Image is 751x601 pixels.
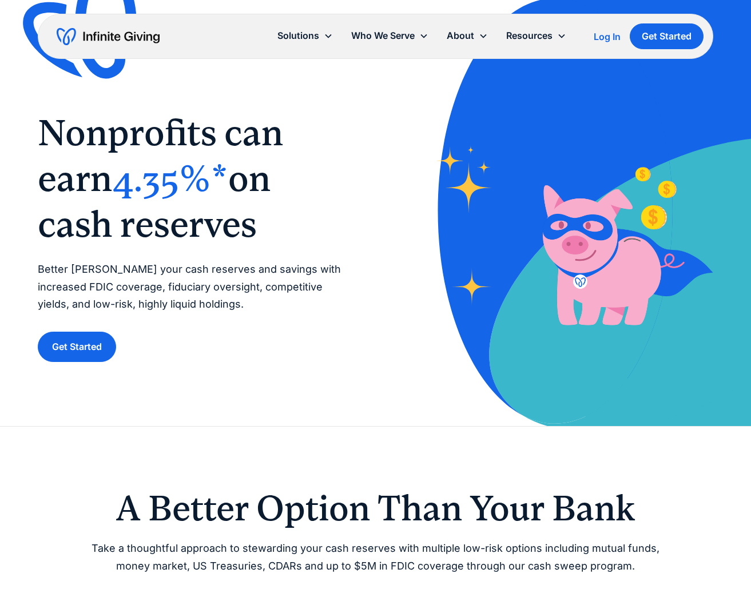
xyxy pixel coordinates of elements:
[497,23,575,48] div: Resources
[506,28,553,43] div: Resources
[630,23,704,49] a: Get Started
[38,332,116,362] a: Get Started
[351,28,415,43] div: Who We Serve
[57,27,160,46] a: home
[83,540,669,575] p: Take a thoughtful approach to stewarding your cash reserves with multiple low-risk options includ...
[447,28,474,43] div: About
[438,23,497,48] div: About
[342,23,438,48] div: Who We Serve
[38,112,283,200] span: Nonprofits can earn
[594,30,621,43] a: Log In
[83,491,669,526] h2: A Better Option Than Your Bank
[38,261,353,313] p: Better [PERSON_NAME] your cash reserves and savings with increased FDIC coverage, fiduciary overs...
[268,23,342,48] div: Solutions
[112,157,228,200] span: 4.35%*
[594,32,621,41] div: Log In
[277,28,319,43] div: Solutions
[38,110,353,247] h1: ‍ ‍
